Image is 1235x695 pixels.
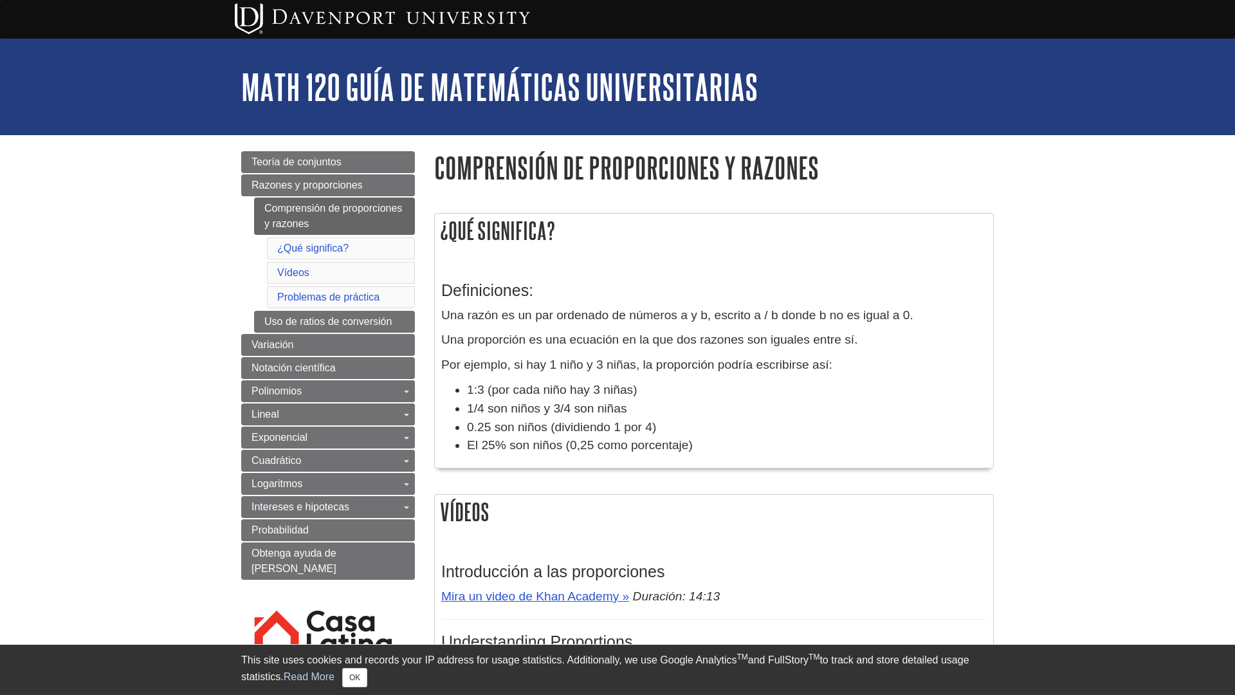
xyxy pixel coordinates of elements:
[467,418,987,437] li: 0.25 son niños (dividiendo 1 por 4)
[277,243,349,254] a: ¿Qué significa?
[252,524,309,535] span: Probabilidad
[441,633,987,651] h3: Understanding Proportions
[252,478,302,489] span: Logaritmos
[441,589,629,603] a: Mira un video de Khan Academy »
[467,436,987,455] li: El 25% son niños (0,25 como porcentaje)
[252,339,294,350] span: Variación
[241,653,994,687] div: This site uses cookies and records your IP address for usage statistics. Additionally, we use Goo...
[467,381,987,400] li: 1:3 (por cada niño hay 3 niñas)
[241,67,758,107] a: MATH 120 Guía de matemáticas universitarias
[441,562,987,581] h3: Introducción a las proporciones
[252,409,279,420] span: Lineal
[467,400,987,418] li: 1/4 son niños y 3/4 son niñas
[441,306,987,325] p: Una razón es un par ordenado de números a y b, escrito a / b donde b no es igual a 0.
[235,3,530,34] img: Davenport University
[342,668,367,687] button: Close
[252,455,301,466] span: Cuadrático
[252,501,349,512] span: Intereses e hipotecas
[435,214,993,248] h2: ¿Qué significa?
[435,495,993,529] h2: Vídeos
[252,548,336,574] span: Obtenga ayuda de [PERSON_NAME]
[736,653,747,662] sup: TM
[241,450,415,472] a: Cuadrático
[441,356,987,375] p: Por ejemplo, si hay 1 niño y 3 niñas, la proporción podría escribirse así:
[254,311,415,333] a: Uso de ratios de conversión
[241,496,415,518] a: Intereses e hipotecas
[254,198,415,235] a: Comprensión de proporciones y razones
[252,156,342,167] span: Teoría de conjuntos
[277,267,309,278] a: Vídeos
[633,589,720,603] em: Duración: 14:13
[241,357,415,379] a: Notación científica
[241,151,415,173] a: Teoría de conjuntos
[809,653,819,662] sup: TM
[241,380,415,402] a: Polinomios
[277,292,380,302] a: Problemas de práctica
[241,174,415,196] a: Razones y proporciones
[284,671,334,682] a: Read More
[252,180,363,190] span: Razones y proporciones
[441,331,987,349] p: Una proporción es una ecuación en la que dos razones son iguales entre sí.
[441,281,987,300] h3: Definiciones:
[241,542,415,580] a: Obtenga ayuda de [PERSON_NAME]
[252,385,302,396] span: Polinomios
[241,334,415,356] a: Variación
[252,362,336,373] span: Notación científica
[241,473,415,495] a: Logaritmos
[241,519,415,541] a: Probabilidad
[241,403,415,425] a: Lineal
[241,427,415,449] a: Exponencial
[252,432,307,443] span: Exponencial
[434,151,994,184] h1: Comprensión de proporciones y razones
